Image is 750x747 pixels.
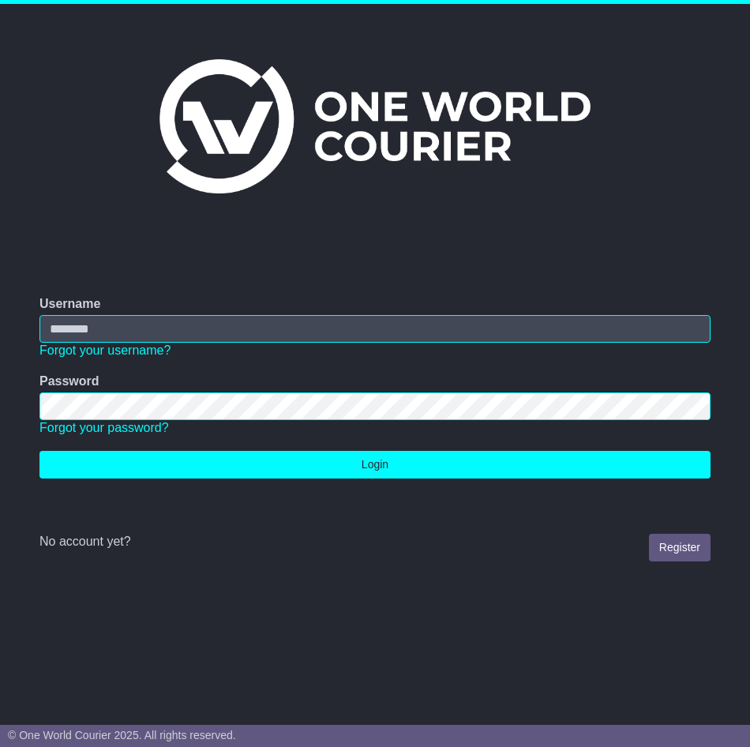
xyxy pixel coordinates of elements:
a: Forgot your password? [39,421,169,434]
label: Username [39,296,100,311]
span: © One World Courier 2025. All rights reserved. [8,729,236,741]
label: Password [39,373,99,389]
button: Login [39,451,711,479]
div: No account yet? [39,534,711,549]
a: Register [649,534,711,561]
a: Forgot your username? [39,343,171,357]
img: One World [159,59,591,193]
